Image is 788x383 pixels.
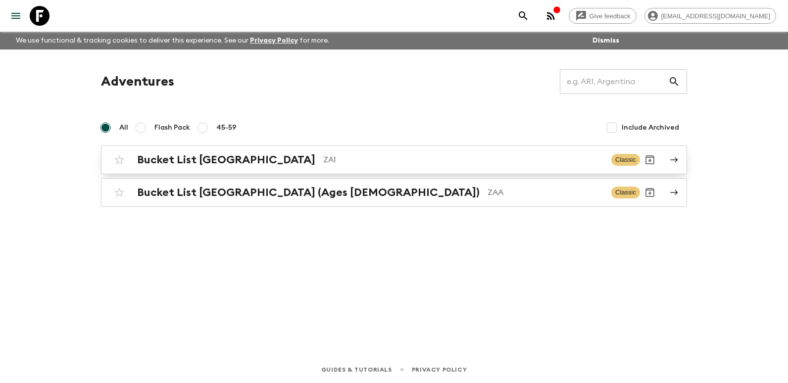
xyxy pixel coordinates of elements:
[137,186,480,199] h2: Bucket List [GEOGRAPHIC_DATA] (Ages [DEMOGRAPHIC_DATA])
[640,183,660,202] button: Archive
[622,123,679,133] span: Include Archived
[513,6,533,26] button: search adventures
[323,154,603,166] p: ZA1
[488,187,603,198] p: ZAA
[101,178,687,207] a: Bucket List [GEOGRAPHIC_DATA] (Ages [DEMOGRAPHIC_DATA])ZAAClassicArchive
[640,150,660,170] button: Archive
[154,123,190,133] span: Flash Pack
[584,12,636,20] span: Give feedback
[119,123,128,133] span: All
[569,8,637,24] a: Give feedback
[6,6,26,26] button: menu
[656,12,776,20] span: [EMAIL_ADDRESS][DOMAIN_NAME]
[216,123,237,133] span: 45-59
[560,68,668,96] input: e.g. AR1, Argentina
[137,153,315,166] h2: Bucket List [GEOGRAPHIC_DATA]
[611,187,640,198] span: Classic
[412,364,467,375] a: Privacy Policy
[12,32,333,49] p: We use functional & tracking cookies to deliver this experience. See our for more.
[321,364,392,375] a: Guides & Tutorials
[644,8,776,24] div: [EMAIL_ADDRESS][DOMAIN_NAME]
[101,72,174,92] h1: Adventures
[590,34,622,48] button: Dismiss
[611,154,640,166] span: Classic
[101,145,687,174] a: Bucket List [GEOGRAPHIC_DATA]ZA1ClassicArchive
[250,37,298,44] a: Privacy Policy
